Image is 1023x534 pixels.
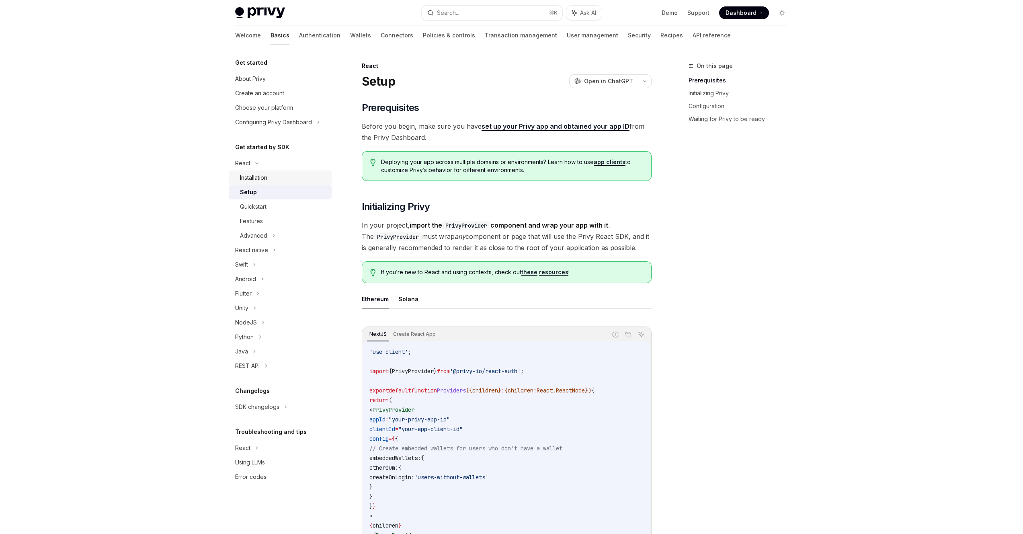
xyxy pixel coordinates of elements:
a: set up your Privy app and obtained your app ID [482,122,629,131]
span: Open in ChatGPT [584,77,633,85]
span: // Create embedded wallets for users who don't have a wallet [369,445,562,452]
a: Recipes [660,26,683,45]
svg: Tip [370,159,376,166]
span: children [373,522,398,529]
a: Choose your platform [229,101,332,115]
h5: Get started [235,58,267,68]
a: Security [628,26,651,45]
span: { [395,435,398,442]
img: light logo [235,7,285,18]
a: Demo [662,9,678,17]
a: User management [567,26,618,45]
span: Before you begin, make sure you have from the Privy Dashboard. [362,121,652,143]
span: If you’re new to React and using contexts, check out ! [381,268,643,276]
span: embeddedWallets: [369,454,421,462]
div: Python [235,332,254,342]
span: createOnLogin: [369,474,414,481]
div: NodeJS [235,318,257,327]
span: } [434,368,437,375]
a: Installation [229,170,332,185]
button: Report incorrect code [610,329,621,340]
span: } [369,503,373,510]
div: React [362,62,652,70]
span: < [369,406,373,413]
span: appId [369,416,385,423]
span: ; [521,368,524,375]
a: resources [539,269,568,276]
a: Welcome [235,26,261,45]
div: Advanced [240,231,267,240]
span: } [498,387,501,394]
div: Configuring Privy Dashboard [235,117,312,127]
a: Basics [271,26,289,45]
div: Using LLMs [235,458,265,467]
div: React native [235,245,268,255]
span: ⌘ K [549,10,558,16]
a: Connectors [381,26,413,45]
em: any [455,232,465,240]
a: Quickstart [229,199,332,214]
button: Copy the contents from the code block [623,329,633,340]
div: Swift [235,260,248,269]
span: "your-app-client-id" [398,425,463,433]
a: API reference [693,26,731,45]
span: Prerequisites [362,101,419,114]
a: Prerequisites [689,74,795,87]
a: Create an account [229,86,332,101]
span: from [437,368,450,375]
span: Deploying your app across multiple domains or environments? Learn how to use to customize Privy’s... [381,158,643,174]
a: Authentication [299,26,340,45]
a: About Privy [229,72,332,86]
span: Providers [437,387,466,394]
div: Error codes [235,472,267,482]
div: NextJS [367,329,389,339]
button: Solana [398,290,418,308]
a: these [521,269,537,276]
button: Search...⌘K [422,6,562,20]
span: : [533,387,537,394]
a: Wallets [350,26,371,45]
span: }) [585,387,591,394]
div: Search... [437,8,459,18]
strong: import the component and wrap your app with it [410,221,608,229]
div: About Privy [235,74,266,84]
span: PrivyProvider [392,368,434,375]
code: PrivyProvider [442,221,490,230]
span: export [369,387,389,394]
div: React [235,158,250,168]
div: Create an account [235,88,284,98]
span: { [591,387,595,394]
span: 'users-without-wallets' [414,474,488,481]
span: { [398,464,402,471]
span: { [421,454,424,462]
div: Quickstart [240,202,267,212]
span: } [369,493,373,500]
button: Ethereum [362,290,389,308]
span: = [395,425,398,433]
span: Ask AI [580,9,596,17]
span: { [389,368,392,375]
h5: Changelogs [235,386,270,396]
div: Android [235,274,256,284]
span: "your-privy-app-id" [389,416,450,423]
span: default [389,387,411,394]
span: ( [389,396,392,404]
a: Waiting for Privy to be ready [689,113,795,125]
span: ; [408,348,411,355]
div: Create React App [391,329,438,339]
span: PrivyProvider [373,406,414,413]
span: . [553,387,556,394]
div: Installation [240,173,267,183]
button: Ask AI [566,6,602,20]
h5: Troubleshooting and tips [235,427,307,437]
a: Using LLMs [229,455,332,470]
a: Error codes [229,470,332,484]
a: Dashboard [719,6,769,19]
div: Flutter [235,289,252,298]
span: config [369,435,389,442]
div: SDK changelogs [235,402,279,412]
button: Open in ChatGPT [569,74,638,88]
button: Ask AI [636,329,646,340]
a: Configuration [689,100,795,113]
a: Features [229,214,332,228]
